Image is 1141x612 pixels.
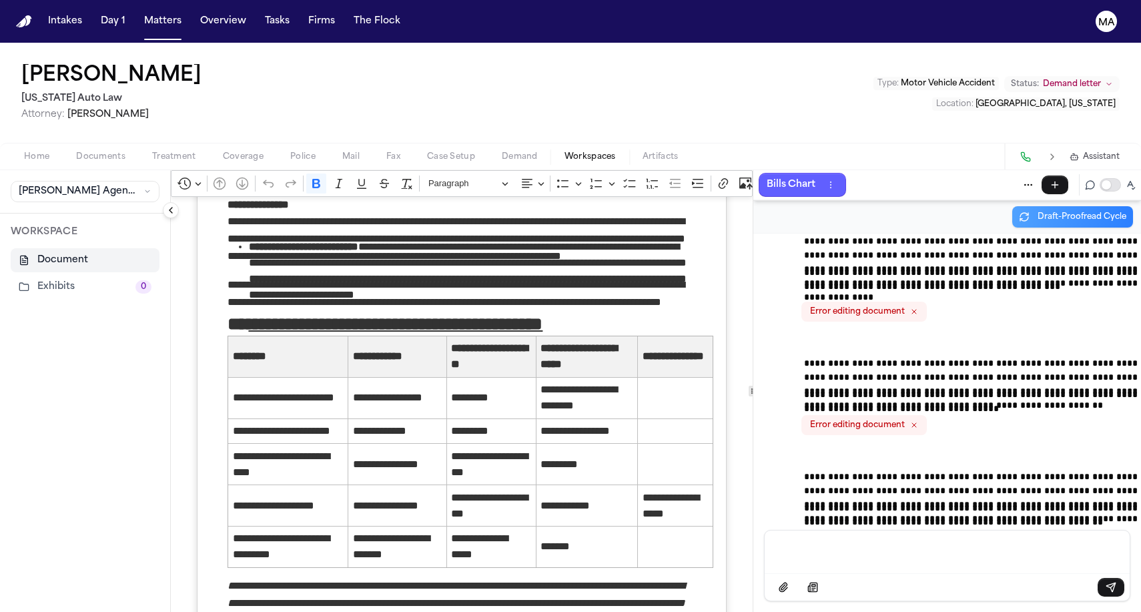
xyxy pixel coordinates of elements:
[21,64,202,88] button: Edit matter name
[1043,79,1101,89] span: Demand letter
[877,79,899,87] span: Type :
[152,151,196,162] span: Treatment
[1012,206,1133,228] button: Draft-Proofread Cycle
[936,100,974,108] span: Location :
[11,275,159,299] button: Exhibits0
[76,151,125,162] span: Documents
[1004,76,1120,92] button: Change status from Demand letter
[24,151,49,162] span: Home
[223,151,264,162] span: Coverage
[16,15,32,28] img: Finch Logo
[932,97,1120,111] button: Edit Location: Detroit, Michigan
[290,151,316,162] span: Police
[386,151,400,162] span: Fax
[1016,147,1035,166] button: Make a Call
[1083,151,1120,162] span: Assistant
[1038,212,1126,222] span: Draft-Proofread Cycle
[21,91,207,107] h2: [US_STATE] Auto Law
[303,9,340,33] button: Firms
[427,151,475,162] span: Case Setup
[342,151,360,162] span: Mail
[1100,178,1121,192] button: Toggle proofreading mode
[348,9,406,33] button: The Flock
[759,173,846,197] button: Bills ChartThread actions
[11,224,159,240] p: WORKSPACE
[16,15,32,28] a: Home
[1070,151,1120,162] button: Assistant
[21,64,202,88] h1: [PERSON_NAME]
[799,578,826,597] button: Select demand example
[765,531,1130,573] div: Message input
[135,280,151,294] span: 0
[564,151,616,162] span: Workspaces
[260,9,295,33] button: Tasks
[428,176,498,192] span: Paragraph
[95,9,131,33] button: Day 1
[1020,177,1036,193] button: More threads
[810,420,905,430] span: Error editing document
[67,109,149,119] span: [PERSON_NAME]
[823,178,838,192] button: Thread actions
[43,9,87,33] button: Intakes
[171,170,753,197] div: Editor toolbar
[901,79,995,87] span: Motor Vehicle Accident
[873,77,999,90] button: Edit Type: Motor Vehicle Accident
[770,578,797,597] button: Attach files
[11,248,159,272] button: Document
[139,9,187,33] button: Matters
[976,100,1116,108] span: [GEOGRAPHIC_DATA], [US_STATE]
[21,109,65,119] span: Attorney:
[643,151,679,162] span: Artifacts
[810,306,905,317] span: Error editing document
[163,202,179,218] button: Collapse sidebar
[422,174,514,194] button: Paragraph, Heading
[11,181,159,202] button: [PERSON_NAME] Agent Demand
[195,9,252,33] button: Overview
[502,151,538,162] span: Demand
[1011,79,1039,89] span: Status:
[1098,578,1124,597] button: Send message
